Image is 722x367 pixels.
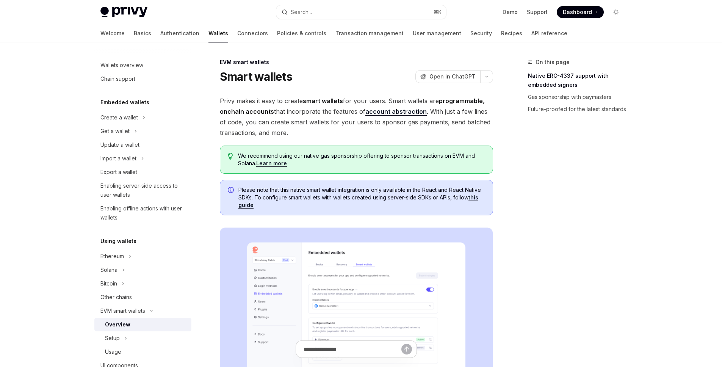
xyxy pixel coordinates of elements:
[100,204,187,222] div: Enabling offline actions with user wallets
[100,74,135,83] div: Chain support
[94,304,191,318] button: Toggle EVM smart wallets section
[429,73,476,80] span: Open in ChatGPT
[94,165,191,179] a: Export a wallet
[304,341,401,358] input: Ask a question...
[105,347,121,356] div: Usage
[100,306,145,315] div: EVM smart wallets
[100,24,125,42] a: Welcome
[100,265,117,274] div: Solana
[277,24,326,42] a: Policies & controls
[94,152,191,165] button: Toggle Import a wallet section
[100,293,132,302] div: Other chains
[94,318,191,331] a: Overview
[100,154,136,163] div: Import a wallet
[228,187,235,194] svg: Info
[100,181,187,199] div: Enabling server-side access to user wallets
[100,279,117,288] div: Bitcoin
[100,7,147,17] img: light logo
[100,252,124,261] div: Ethereum
[100,140,139,149] div: Update a wallet
[415,70,480,83] button: Open in ChatGPT
[94,138,191,152] a: Update a wallet
[220,70,292,83] h1: Smart wallets
[237,24,268,42] a: Connectors
[503,8,518,16] a: Demo
[557,6,604,18] a: Dashboard
[160,24,199,42] a: Authentication
[335,24,404,42] a: Transaction management
[434,9,442,15] span: ⌘ K
[94,124,191,138] button: Toggle Get a wallet section
[610,6,622,18] button: Toggle dark mode
[100,113,138,122] div: Create a wallet
[100,168,137,177] div: Export a wallet
[365,108,427,116] a: account abstraction
[94,263,191,277] button: Toggle Solana section
[94,277,191,290] button: Toggle Bitcoin section
[531,24,567,42] a: API reference
[100,61,143,70] div: Wallets overview
[220,96,493,138] span: Privy makes it easy to create for your users. Smart wallets are that incorporate the features of ...
[100,237,136,246] h5: Using wallets
[228,153,233,160] svg: Tip
[94,72,191,86] a: Chain support
[501,24,522,42] a: Recipes
[94,345,191,359] a: Usage
[208,24,228,42] a: Wallets
[100,127,130,136] div: Get a wallet
[94,58,191,72] a: Wallets overview
[134,24,151,42] a: Basics
[94,179,191,202] a: Enabling server-side access to user wallets
[303,97,343,105] strong: smart wallets
[528,91,628,103] a: Gas sponsorship with paymasters
[563,8,592,16] span: Dashboard
[220,58,493,66] div: EVM smart wallets
[94,331,191,345] button: Toggle Setup section
[256,160,287,167] a: Learn more
[94,202,191,224] a: Enabling offline actions with user wallets
[94,111,191,124] button: Toggle Create a wallet section
[528,70,628,91] a: Native ERC-4337 support with embedded signers
[291,8,312,17] div: Search...
[100,98,149,107] h5: Embedded wallets
[238,186,485,209] span: Please note that this native smart wallet integration is only available in the React and React Na...
[413,24,461,42] a: User management
[105,334,120,343] div: Setup
[94,290,191,304] a: Other chains
[105,320,130,329] div: Overview
[536,58,570,67] span: On this page
[94,249,191,263] button: Toggle Ethereum section
[401,344,412,354] button: Send message
[470,24,492,42] a: Security
[527,8,548,16] a: Support
[276,5,446,19] button: Open search
[528,103,628,115] a: Future-proofed for the latest standards
[238,152,485,167] span: We recommend using our native gas sponsorship offering to sponsor transactions on EVM and Solana.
